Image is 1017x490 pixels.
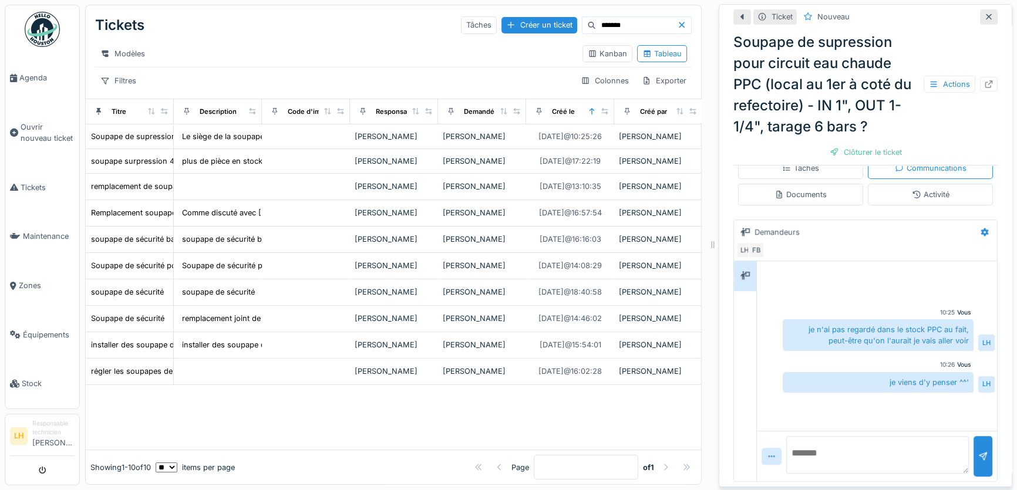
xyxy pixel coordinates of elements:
div: [DATE] @ 16:16:03 [540,234,601,245]
a: Zones [5,261,79,310]
div: [DATE] @ 17:22:19 [540,156,601,167]
div: [PERSON_NAME] [443,207,521,218]
div: [PERSON_NAME] [355,131,433,142]
div: Colonnes [575,72,634,89]
li: LH [10,427,28,445]
div: [DATE] @ 10:25:26 [538,131,602,142]
div: Clôturer le ticket [825,144,907,160]
div: Responsable [376,107,417,117]
div: je n'ai pas regardé dans le stock PPC au fait, peut-être qu'on l'aurait je vais aller voir [783,319,974,351]
a: Ouvrir nouveau ticket [5,103,79,163]
div: Titre [112,107,126,117]
div: soupape de sécurité ballon aire comprimer [91,234,244,245]
span: Zones [19,280,75,291]
div: Demandé par [464,107,506,117]
div: [PERSON_NAME] [619,234,698,245]
div: Filtres [95,72,142,89]
div: Tâches [461,16,497,33]
div: [DATE] @ 13:10:35 [540,181,601,192]
a: Maintenance [5,212,79,261]
a: LH Responsable technicien[PERSON_NAME] [10,419,75,456]
div: Ticket [772,11,793,22]
a: Stock [5,359,79,408]
div: régler les soupapes de réglage qui doive être placer en sortie de pompe [91,366,348,377]
div: [PERSON_NAME] [355,207,433,218]
div: FB [748,242,765,258]
div: LH [978,334,995,351]
div: Créé le [552,107,575,117]
div: [PERSON_NAME] [443,131,521,142]
div: Actions [924,76,975,93]
span: Stock [22,378,75,389]
div: Showing 1 - 10 of 10 [90,462,151,473]
div: [DATE] @ 18:40:58 [538,286,602,298]
div: installer des soupape de réglage sortie de pompe [91,339,268,350]
div: [PERSON_NAME] [355,339,433,350]
div: Communications [895,163,967,174]
div: [PERSON_NAME] [619,366,698,377]
div: [DATE] @ 16:57:54 [539,207,602,218]
div: Comme discuté avec [PERSON_NAME] (circuit E1-E2) [182,207,374,218]
div: soupape de sécurité [182,286,255,298]
div: [PERSON_NAME] [619,207,698,218]
div: [PERSON_NAME] [619,131,698,142]
div: 10:26 [940,360,955,369]
strong: of 1 [643,462,654,473]
div: Le siège de la soupape a l'air collé fermé (pré... [182,131,352,142]
div: [PERSON_NAME] [443,234,521,245]
a: Agenda [5,53,79,103]
div: je viens d'y penser ^^' [783,372,974,393]
div: Vous [957,360,971,369]
div: [PERSON_NAME] [619,260,698,271]
div: Demandeurs [755,227,800,238]
div: Tâches [782,163,819,174]
div: [PERSON_NAME] [443,313,521,324]
div: soupape de sécurité ballon aire comprimer [182,234,335,245]
div: Soupape de supression pour circuit eau chaude PPC (local au 1er à coté du refectoire) - IN 1", OU... [733,32,998,137]
div: Tickets [95,10,144,40]
div: [PERSON_NAME] [355,181,433,192]
div: [PERSON_NAME] [619,286,698,298]
div: Remplacement soupape [91,207,176,218]
div: Vous [957,308,971,317]
div: Documents [774,189,827,200]
div: [DATE] @ 15:54:01 [540,339,601,350]
div: Tableau [642,48,682,59]
a: Tickets [5,163,79,212]
div: Soupape de sécurité [91,313,164,324]
div: [PERSON_NAME] [443,286,521,298]
div: Soupape de supression pour circuit eau chaude PPC (local au 1er à coté du refectoire) - IN 1", OU... [91,131,527,142]
div: Créer un ticket [501,17,577,33]
div: [PERSON_NAME] [619,181,698,192]
div: [PERSON_NAME] [443,181,521,192]
div: remplacement joint de soupape de sécurité Heinkens [182,313,372,324]
div: [PERSON_NAME] [355,286,433,298]
div: Activité [912,189,949,200]
div: Page [511,462,529,473]
div: [PERSON_NAME] [443,260,521,271]
div: [DATE] @ 16:02:28 [538,366,602,377]
li: [PERSON_NAME] [32,419,75,453]
div: Nouveau [817,11,850,22]
div: [DATE] @ 14:08:29 [538,260,602,271]
div: Créé par [640,107,667,117]
a: Équipements [5,310,79,360]
div: [PERSON_NAME] [443,156,521,167]
div: [PERSON_NAME] [619,313,698,324]
div: [PERSON_NAME] [355,260,433,271]
div: LH [978,376,995,393]
div: Kanban [588,48,627,59]
span: Ouvrir nouveau ticket [21,121,75,144]
div: 10:25 [940,308,955,317]
div: [DATE] @ 14:46:02 [538,313,602,324]
div: [PERSON_NAME] [355,234,433,245]
img: Badge_color-CXgf-gQk.svg [25,12,60,47]
div: items per page [156,462,235,473]
div: Description [200,107,237,117]
div: [PERSON_NAME] [355,366,433,377]
div: remplacement de soupape de sécurité sur circuit chauffage cuve du cip + remise de teflon sur purgeur [91,181,460,192]
div: Exporter [637,72,692,89]
div: soupape surpression 4 bars 1/2" , refs voir photos (pour grouppe chauffe CIP RL) [91,156,387,167]
div: [PERSON_NAME] [355,313,433,324]
div: Soupape de sécurité pour ballon air comprimé [91,260,257,271]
